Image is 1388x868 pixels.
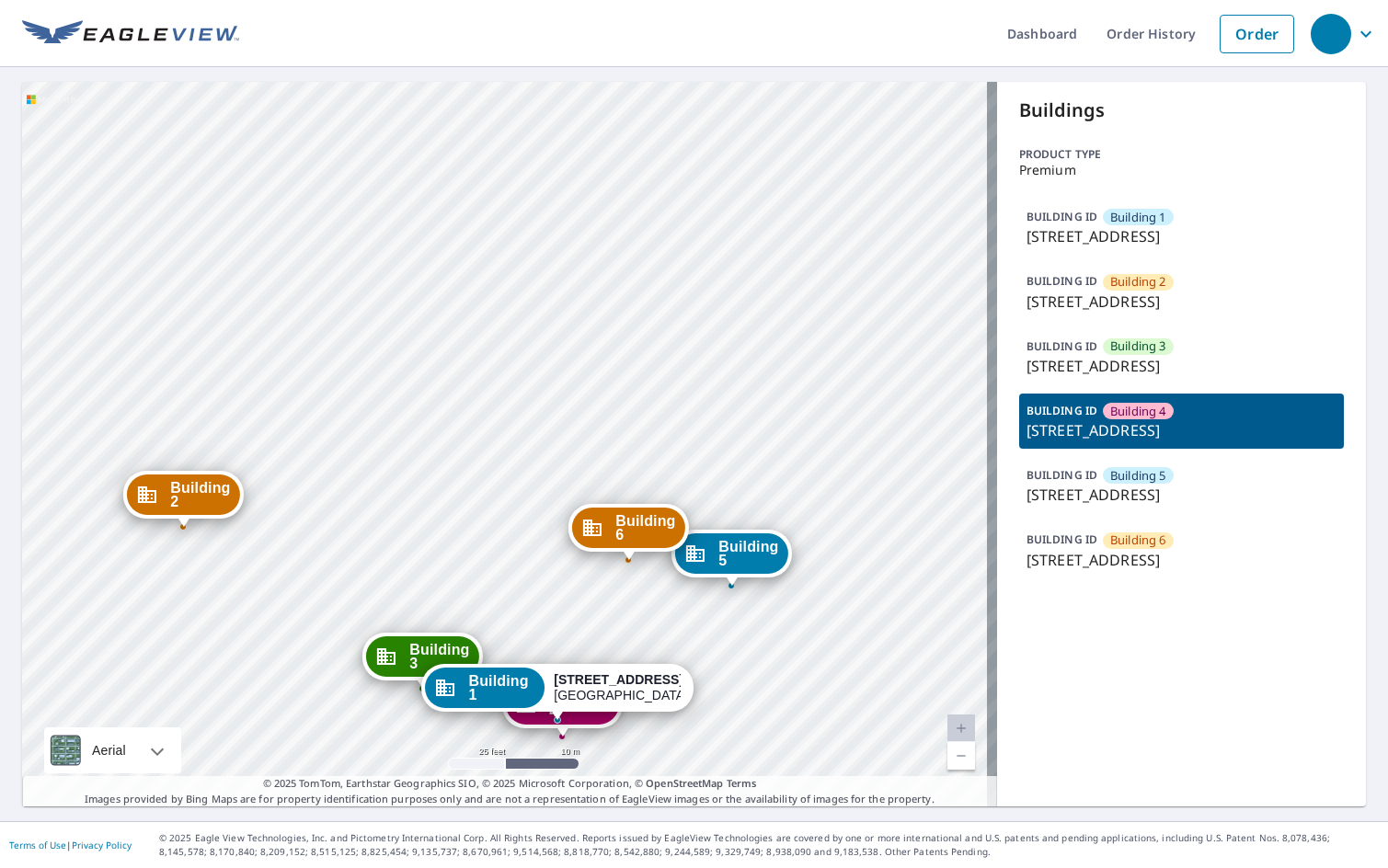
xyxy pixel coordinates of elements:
[646,776,723,790] a: OpenStreetMap
[1019,146,1344,163] p: Product type
[615,514,675,542] span: Building 6
[170,481,230,508] span: Building 2
[554,672,681,703] div: [GEOGRAPHIC_DATA]
[1027,355,1336,377] p: [STREET_ADDRESS]
[22,776,997,806] p: Images provided by Bing Maps are for property identification purposes only and are not a represen...
[9,839,132,851] p: |
[1027,273,1097,289] p: BUILDING ID
[72,839,132,851] a: Privacy Policy
[9,839,66,851] a: Terms of Use
[554,672,683,687] strong: [STREET_ADDRESS]
[1027,549,1336,571] p: [STREET_ADDRESS]
[1220,15,1294,53] a: Order
[159,831,1379,859] p: © 2025 Eagle View Technologies, Inc. and Pictometry International Corp. All Rights Reserved. Repo...
[123,471,243,528] div: Dropped pin, building Building 2, Commercial property, 4800 West Lovers Lane Dallas, TX 75209
[727,776,757,790] a: Terms
[1027,403,1097,418] p: BUILDING ID
[468,674,535,702] span: Building 1
[568,504,688,561] div: Dropped pin, building Building 6, Commercial property, 4800 West Lovers Lane Dallas, TX 75209
[263,776,757,792] span: © 2025 TomTom, Earthstar Geographics SIO, © 2025 Microsoft Corporation, ©
[86,727,132,773] div: Aerial
[1027,531,1097,547] p: BUILDING ID
[1110,531,1166,549] span: Building 6
[362,633,482,690] div: Dropped pin, building Building 3, Commercial property, 4800 West Lovers Lane Dallas, TX 75209
[44,727,181,773] div: Aerial
[1110,273,1166,291] span: Building 2
[1027,225,1336,247] p: [STREET_ADDRESS]
[22,20,239,48] img: EV Logo
[947,714,975,742] a: Current Level 20, Zoom In Disabled
[1027,209,1097,224] p: BUILDING ID
[421,664,694,721] div: Dropped pin, building Building 1, Commercial property, 4800 W Lovers Ln Dallas, TX 75209
[1027,291,1336,313] p: [STREET_ADDRESS]
[1027,484,1336,506] p: [STREET_ADDRESS]
[1110,403,1166,420] span: Building 4
[718,540,778,567] span: Building 5
[671,530,791,587] div: Dropped pin, building Building 5, Commercial property, 4800 West Lovers Lane Dallas, TX 75209
[1027,467,1097,483] p: BUILDING ID
[1019,163,1344,177] p: Premium
[947,742,975,770] a: Current Level 20, Zoom Out
[409,643,469,670] span: Building 3
[1110,209,1166,226] span: Building 1
[1027,419,1336,441] p: [STREET_ADDRESS]
[1027,338,1097,354] p: BUILDING ID
[1019,97,1344,124] p: Buildings
[1110,337,1166,355] span: Building 3
[1110,467,1166,485] span: Building 5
